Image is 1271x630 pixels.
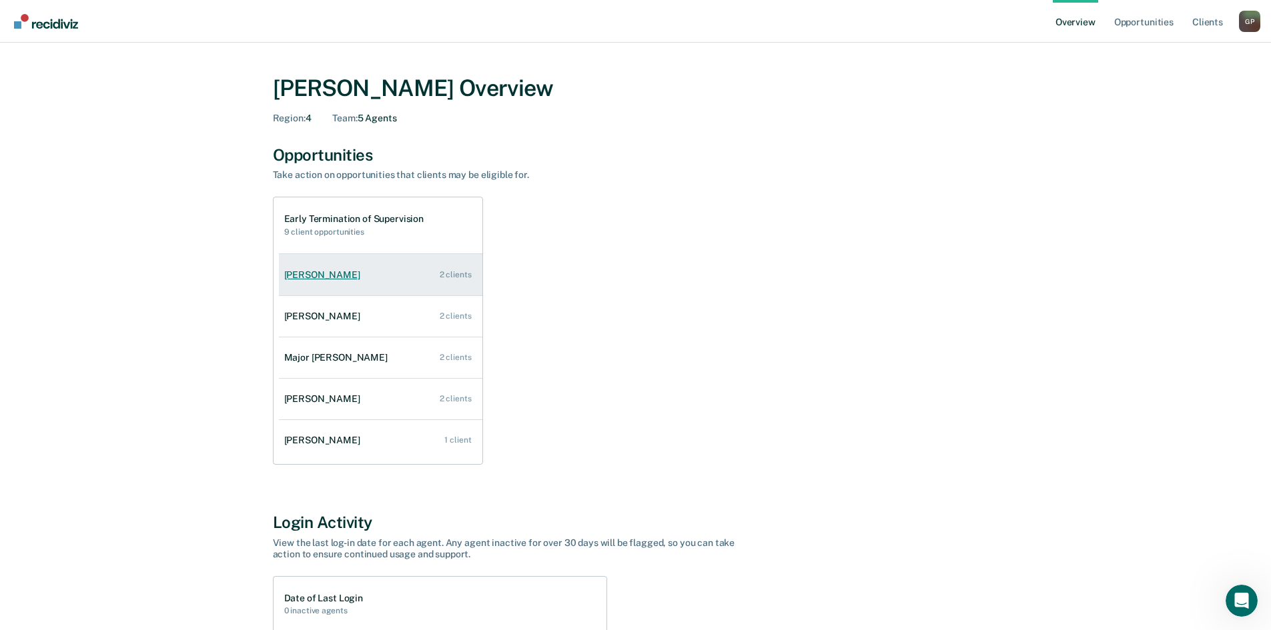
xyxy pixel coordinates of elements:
div: View the last log-in date for each agent. Any agent inactive for over 30 days will be flagged, so... [273,537,740,560]
a: [PERSON_NAME] 1 client [279,421,482,459]
span: Region : [273,113,306,123]
h2: 9 client opportunities [284,227,424,237]
div: Take action on opportunities that clients may be eligible for. [273,169,740,181]
div: 2 clients [440,311,472,321]
h2: 0 inactive agents [284,606,363,615]
div: 1 client [444,435,471,445]
div: 2 clients [440,353,472,362]
div: 5 Agents [332,113,396,124]
div: [PERSON_NAME] [284,311,366,322]
div: [PERSON_NAME] [284,435,366,446]
h1: Early Termination of Supervision [284,213,424,225]
a: [PERSON_NAME] 2 clients [279,380,482,418]
img: Recidiviz [14,14,78,29]
div: [PERSON_NAME] [284,269,366,281]
div: Login Activity [273,513,999,532]
iframe: Intercom live chat [1226,585,1258,617]
div: 4 [273,113,312,124]
span: Team : [332,113,357,123]
div: [PERSON_NAME] [284,393,366,405]
div: 2 clients [440,394,472,403]
div: Opportunities [273,145,999,165]
a: Major [PERSON_NAME] 2 clients [279,339,482,377]
button: Profile dropdown button [1239,11,1260,32]
h1: Date of Last Login [284,593,363,604]
a: [PERSON_NAME] 2 clients [279,256,482,294]
div: [PERSON_NAME] Overview [273,75,999,102]
div: 2 clients [440,270,472,279]
div: G P [1239,11,1260,32]
div: Major [PERSON_NAME] [284,352,393,363]
a: [PERSON_NAME] 2 clients [279,297,482,335]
